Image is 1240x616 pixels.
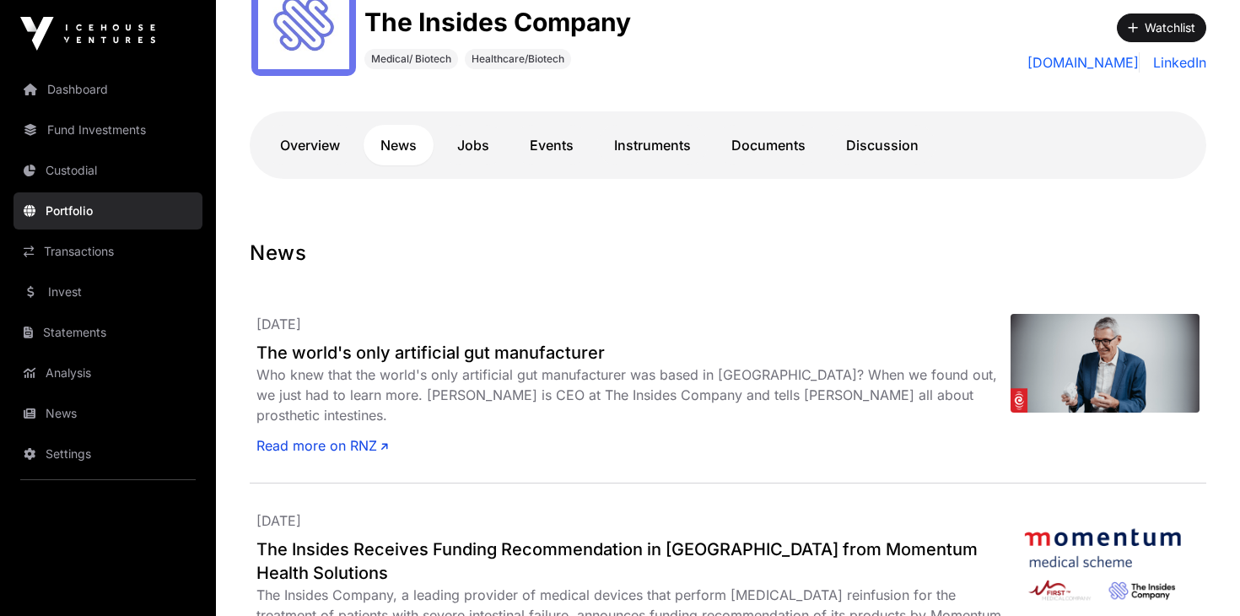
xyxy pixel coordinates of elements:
[1117,14,1206,42] button: Watchlist
[256,365,1011,425] div: Who knew that the world's only artificial gut manufacturer was based in [GEOGRAPHIC_DATA]? When w...
[13,395,202,432] a: News
[256,341,1011,365] a: The world's only artificial gut manufacturer
[13,354,202,392] a: Analysis
[472,52,564,66] span: Healthcare/Biotech
[13,192,202,230] a: Portfolio
[1011,314,1200,413] img: 4MN0TV1_The_Insides_Company_Ian_Bissett_jpg.png
[256,435,388,456] a: Read more on RNZ
[13,152,202,189] a: Custodial
[13,71,202,108] a: Dashboard
[263,125,357,165] a: Overview
[13,435,202,473] a: Settings
[13,314,202,351] a: Statements
[1156,535,1240,616] iframe: Chat Widget
[364,7,631,37] h1: The Insides Company
[1027,52,1140,73] a: [DOMAIN_NAME]
[513,125,590,165] a: Events
[13,273,202,311] a: Invest
[13,233,202,270] a: Transactions
[1146,52,1206,73] a: LinkedIn
[256,538,1011,585] a: The Insides Receives Funding Recommendation in [GEOGRAPHIC_DATA] from Momentum Health Solutions
[714,125,822,165] a: Documents
[371,52,451,66] span: Medical/ Biotech
[20,17,155,51] img: Icehouse Ventures Logo
[256,511,1011,531] p: [DATE]
[250,240,1206,267] h1: News
[440,125,506,165] a: Jobs
[597,125,708,165] a: Instruments
[13,111,202,149] a: Fund Investments
[263,125,1193,165] nav: Tabs
[256,314,1011,334] p: [DATE]
[829,125,935,165] a: Discussion
[364,125,434,165] a: News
